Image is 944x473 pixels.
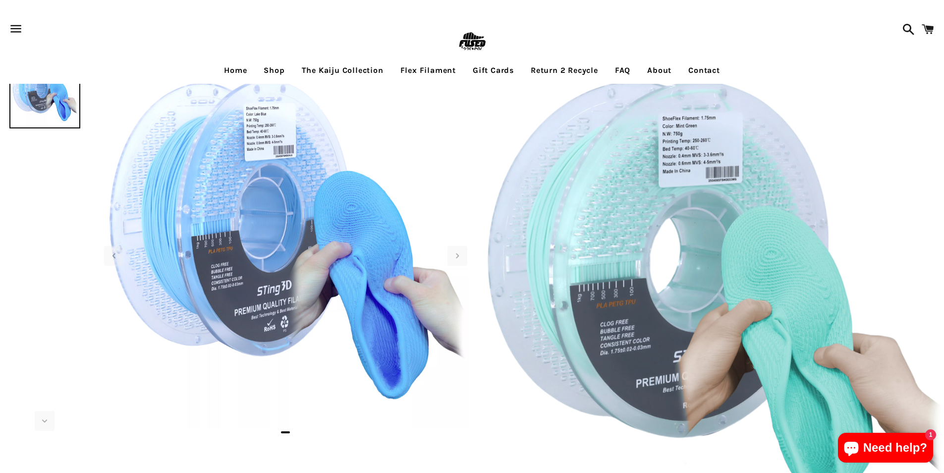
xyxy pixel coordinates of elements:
a: FAQ [608,58,638,83]
a: Gift Cards [465,58,521,83]
a: About [640,58,679,83]
inbox-online-store-chat: Shopify online store chat [835,433,936,465]
a: Home [217,58,254,83]
a: Contact [681,58,727,83]
a: Flex Filament [393,58,463,83]
a: Return 2 Recycle [523,58,606,83]
span: Go to slide 1 [281,431,290,433]
div: Next slide [447,246,467,266]
a: The Kaiju Collection [294,58,391,83]
div: Previous slide [104,246,124,266]
a: Shop [256,58,292,83]
img: FUSEDfootwear [456,26,488,58]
